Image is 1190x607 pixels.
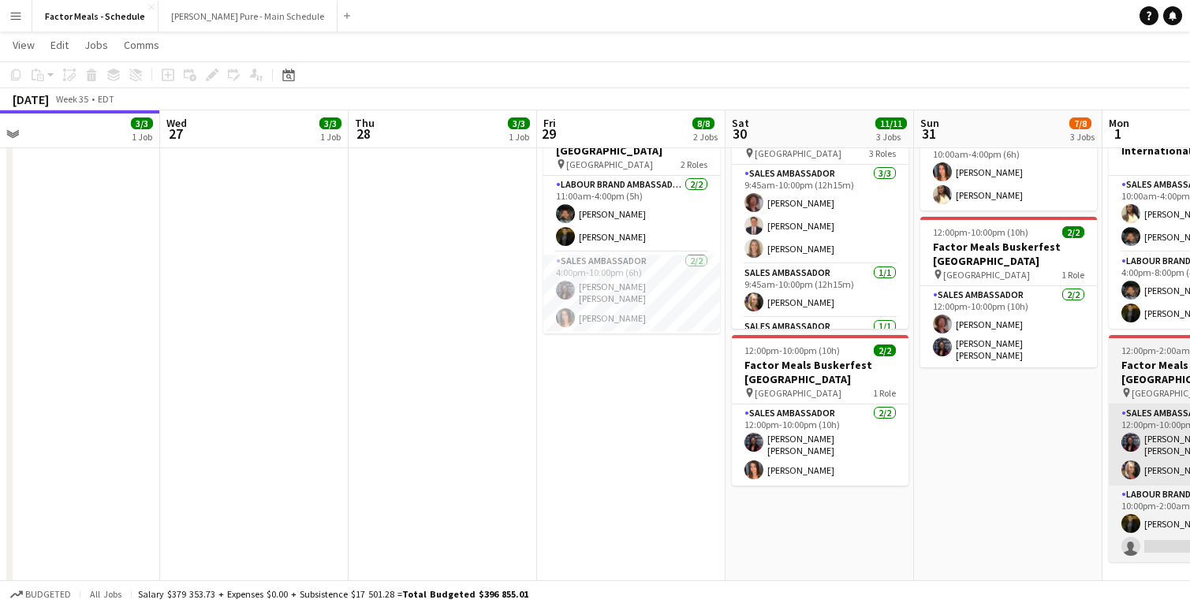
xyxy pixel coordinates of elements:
button: Factor Meals - Schedule [32,1,159,32]
span: 2/2 [874,344,896,356]
span: [GEOGRAPHIC_DATA] [566,158,653,170]
h3: Factor Meals Buskerfest [GEOGRAPHIC_DATA] [732,358,908,386]
app-job-card: 9:45am-10:00pm (12h15m)5/5Factor Meals CNE [GEOGRAPHIC_DATA] [GEOGRAPHIC_DATA]3 RolesSales Ambass... [732,95,908,329]
span: 12:00pm-10:00pm (10h) [933,226,1028,238]
div: 3 Jobs [876,131,906,143]
div: EDT [98,93,114,105]
span: Mon [1109,116,1129,130]
span: Thu [355,116,375,130]
button: [PERSON_NAME] Pure - Main Schedule [159,1,338,32]
app-job-card: 11:00am-10:00pm (11h)4/4Factor Meals Buskerfest [GEOGRAPHIC_DATA] [GEOGRAPHIC_DATA]2 RolesLabour ... [543,106,720,333]
div: 1 Job [132,131,152,143]
span: Edit [50,38,69,52]
span: 3/3 [508,117,530,129]
span: 2 Roles [681,158,707,170]
app-card-role: Labour Brand Ambassadors2/211:00am-4:00pm (5h)[PERSON_NAME][PERSON_NAME] [543,176,720,252]
span: 3/3 [131,117,153,129]
span: 8/8 [692,117,714,129]
div: 1 Job [320,131,341,143]
app-card-role: Sales Ambassador3/39:45am-10:00pm (12h15m)[PERSON_NAME][PERSON_NAME][PERSON_NAME] [732,165,908,264]
span: [GEOGRAPHIC_DATA] [755,147,841,159]
span: [GEOGRAPHIC_DATA] [755,387,841,399]
app-card-role: Sales Ambassador2/210:00am-4:00pm (6h)[PERSON_NAME][PERSON_NAME] [920,134,1097,210]
span: 3 Roles [869,147,896,159]
span: 3/3 [319,117,341,129]
span: Wed [166,116,187,130]
app-card-role: Sales Ambassador1/19:45am-10:00pm (12h15m)[PERSON_NAME] [732,264,908,318]
span: 27 [164,125,187,143]
span: Comms [124,38,159,52]
span: 31 [918,125,939,143]
app-job-card: 12:00pm-10:00pm (10h)2/2Factor Meals Buskerfest [GEOGRAPHIC_DATA] [GEOGRAPHIC_DATA]1 RoleSales Am... [920,217,1097,367]
a: Comms [118,35,166,55]
span: 1 Role [1061,269,1084,281]
span: Jobs [84,38,108,52]
app-card-role: Sales Ambassador2/212:00pm-10:00pm (10h)[PERSON_NAME][PERSON_NAME] [PERSON_NAME] [920,286,1097,367]
span: Total Budgeted $396 855.01 [402,588,528,600]
span: 29 [541,125,556,143]
span: Budgeted [25,589,71,600]
span: 28 [353,125,375,143]
span: 7/8 [1069,117,1091,129]
span: 11/11 [875,117,907,129]
app-card-role: Sales Ambassador2/212:00pm-10:00pm (10h)[PERSON_NAME] [PERSON_NAME][PERSON_NAME] [732,404,908,486]
span: 2/2 [1062,226,1084,238]
div: 2 Jobs [693,131,718,143]
app-card-role: Sales Ambassador2/24:00pm-10:00pm (6h)[PERSON_NAME] [PERSON_NAME][PERSON_NAME] [543,252,720,333]
a: View [6,35,41,55]
a: Edit [44,35,75,55]
span: Sat [732,116,749,130]
div: 3 Jobs [1070,131,1095,143]
h3: Factor Meals Buskerfest [GEOGRAPHIC_DATA] [920,240,1097,268]
button: Budgeted [8,586,73,603]
span: 30 [729,125,749,143]
a: Jobs [78,35,114,55]
app-card-role: Sales Ambassador1/1 [732,318,908,371]
div: [DATE] [13,91,49,107]
div: 1 Job [509,131,529,143]
div: Salary $379 353.73 + Expenses $0.00 + Subsistence $17 501.28 = [138,588,528,600]
span: 12:00pm-10:00pm (10h) [744,344,840,356]
app-job-card: 12:00pm-10:00pm (10h)2/2Factor Meals Buskerfest [GEOGRAPHIC_DATA] [GEOGRAPHIC_DATA]1 RoleSales Am... [732,335,908,486]
span: All jobs [87,588,125,600]
span: View [13,38,35,52]
span: 1 [1106,125,1129,143]
span: Week 35 [52,93,91,105]
span: Fri [543,116,556,130]
span: 1 Role [873,387,896,399]
span: [GEOGRAPHIC_DATA] [943,269,1030,281]
span: Sun [920,116,939,130]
